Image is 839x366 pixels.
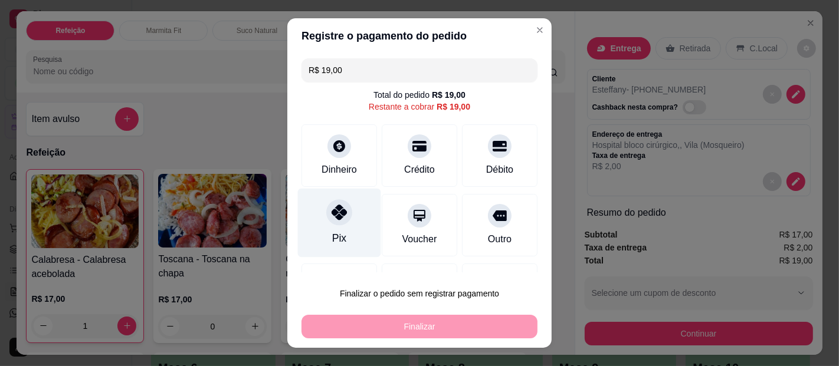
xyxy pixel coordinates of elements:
[486,163,513,177] div: Débito
[287,18,552,54] header: Registre o pagamento do pedido
[301,282,538,305] button: Finalizar o pedido sem registrar pagamento
[530,21,549,39] button: Close
[488,232,512,246] div: Outro
[432,89,466,101] div: R$ 19,00
[332,230,346,246] div: Pix
[322,163,357,177] div: Dinheiro
[369,101,470,113] div: Restante a cobrar
[404,163,435,177] div: Crédito
[373,89,466,101] div: Total do pedido
[402,232,437,246] div: Voucher
[309,58,530,82] input: Ex.: hambúrguer de cordeiro
[437,101,470,113] div: R$ 19,00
